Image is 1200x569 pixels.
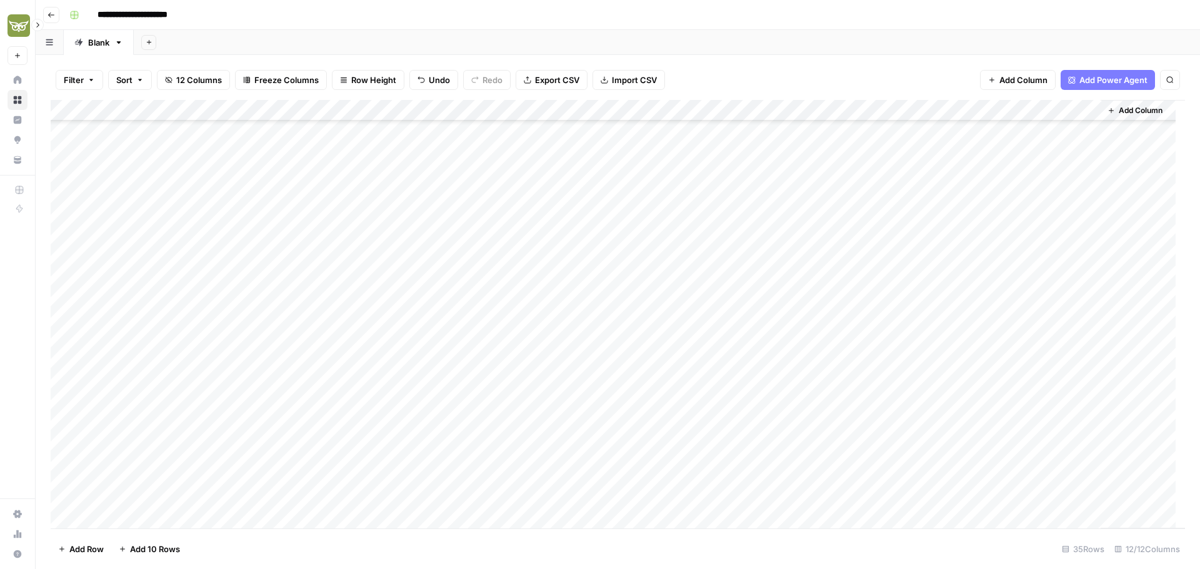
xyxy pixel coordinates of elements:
[116,74,132,86] span: Sort
[516,70,587,90] button: Export CSV
[463,70,511,90] button: Redo
[7,544,27,564] button: Help + Support
[351,74,396,86] span: Row Height
[1057,539,1109,559] div: 35 Rows
[1079,74,1147,86] span: Add Power Agent
[1102,102,1167,119] button: Add Column
[612,74,657,86] span: Import CSV
[999,74,1047,86] span: Add Column
[88,36,109,49] div: Blank
[7,150,27,170] a: Your Data
[235,70,327,90] button: Freeze Columns
[64,74,84,86] span: Filter
[7,110,27,130] a: Insights
[535,74,579,86] span: Export CSV
[7,90,27,110] a: Browse
[108,70,152,90] button: Sort
[7,14,30,37] img: Evergreen Media Logo
[980,70,1056,90] button: Add Column
[64,30,134,55] a: Blank
[51,539,111,559] button: Add Row
[1061,70,1155,90] button: Add Power Agent
[1109,539,1185,559] div: 12/12 Columns
[7,130,27,150] a: Opportunities
[111,539,187,559] button: Add 10 Rows
[409,70,458,90] button: Undo
[157,70,230,90] button: 12 Columns
[254,74,319,86] span: Freeze Columns
[429,74,450,86] span: Undo
[130,543,180,555] span: Add 10 Rows
[482,74,502,86] span: Redo
[7,70,27,90] a: Home
[7,10,27,41] button: Workspace: Evergreen Media
[7,524,27,544] a: Usage
[56,70,103,90] button: Filter
[1119,105,1162,116] span: Add Column
[592,70,665,90] button: Import CSV
[332,70,404,90] button: Row Height
[7,504,27,524] a: Settings
[69,543,104,555] span: Add Row
[176,74,222,86] span: 12 Columns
